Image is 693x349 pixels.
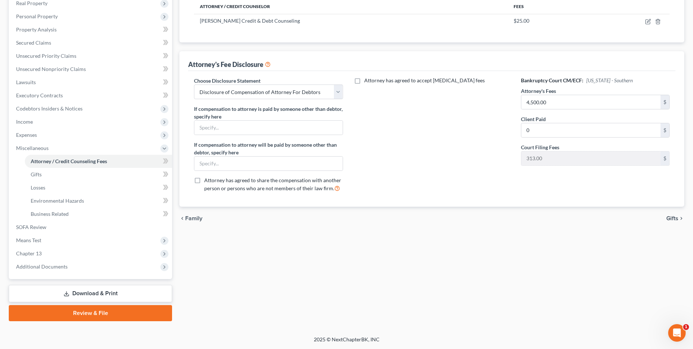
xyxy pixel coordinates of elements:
button: Gifts chevron_right [666,215,684,221]
div: Attorney's Fee Disclosure [188,60,271,69]
a: Business Related [25,207,172,221]
span: Attorney has agreed to share the compensation with another person or persons who are not members ... [204,177,341,191]
span: Gifts [31,171,42,177]
span: Gifts [666,215,678,221]
a: Attorney / Credit Counseling Fees [25,155,172,168]
span: Secured Claims [16,40,51,46]
a: Review & File [9,305,172,321]
span: Environmental Hazards [31,198,84,204]
i: chevron_right [678,215,684,221]
span: Executory Contracts [16,92,63,98]
span: Attorney / Credit Counseling Fees [31,158,107,164]
span: [US_STATE] - Southern [586,77,633,83]
span: Codebtors Insiders & Notices [16,105,83,112]
div: $ [660,151,669,165]
a: Download & Print [9,285,172,302]
div: $ [660,95,669,109]
span: Chapter 13 [16,250,42,256]
span: Income [16,119,33,125]
a: Executory Contracts [10,89,172,102]
a: Unsecured Priority Claims [10,49,172,63]
span: SOFA Review [16,224,46,230]
span: 1 [683,324,689,330]
span: Attorney has agreed to accept [MEDICAL_DATA] fees [364,77,485,83]
span: Expenses [16,132,37,138]
a: Environmental Hazards [25,194,172,207]
a: Unsecured Nonpriority Claims [10,63,172,76]
span: Losses [31,184,45,191]
a: Property Analysis [10,23,172,36]
span: [PERSON_NAME] Credit & Debt Counseling [200,18,300,24]
div: 2025 © NextChapterBK, INC [138,336,555,349]
label: If compensation to attorney will be paid by someone other than debtor, specify here [194,141,343,156]
label: Court Filing Fees [521,143,559,151]
input: Specify... [194,121,342,135]
span: Unsecured Priority Claims [16,53,76,59]
label: If compensation to attorney is paid by someone other than debtor, specify here [194,105,343,120]
h6: Bankruptcy Court CM/ECF: [521,77,670,84]
a: SOFA Review [10,221,172,234]
span: Fees [514,4,524,9]
a: Secured Claims [10,36,172,49]
label: Choose Disclosure Statement [194,77,260,85]
a: Gifts [25,168,172,181]
input: 0.00 [521,95,660,109]
span: Miscellaneous [16,145,49,151]
span: $25.00 [514,18,529,24]
span: Lawsuits [16,79,36,85]
input: 0.00 [521,123,660,137]
span: Personal Property [16,13,58,19]
i: chevron_left [179,215,185,221]
label: Attorney's Fees [521,87,556,95]
span: Attorney / Credit Counselor [200,4,270,9]
div: $ [660,123,669,137]
a: Losses [25,181,172,194]
label: Client Paid [521,115,546,123]
input: Specify... [194,157,342,170]
input: 0.00 [521,151,660,165]
span: Business Related [31,211,69,217]
span: Unsecured Nonpriority Claims [16,66,86,72]
span: Additional Documents [16,263,68,270]
a: Lawsuits [10,76,172,89]
span: Family [185,215,202,221]
iframe: Intercom live chat [668,324,686,342]
span: Means Test [16,237,41,243]
span: Property Analysis [16,26,57,33]
button: chevron_left Family [179,215,202,221]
